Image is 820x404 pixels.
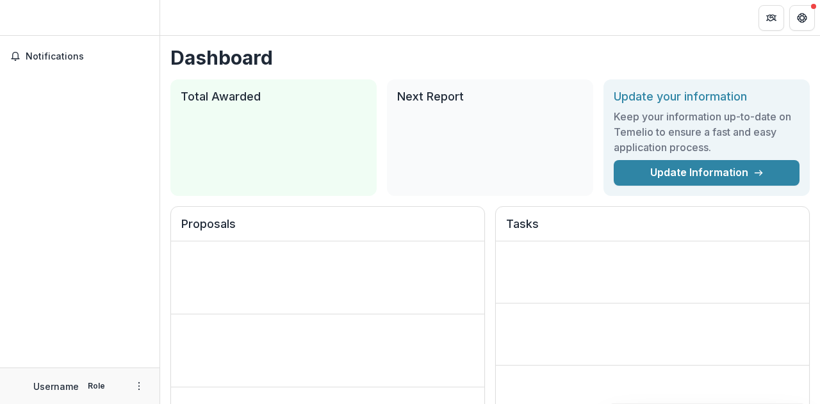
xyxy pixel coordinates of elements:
[26,51,149,62] span: Notifications
[614,90,799,104] h2: Update your information
[397,90,583,104] h2: Next Report
[181,217,474,241] h2: Proposals
[506,217,799,241] h2: Tasks
[170,46,810,69] h1: Dashboard
[789,5,815,31] button: Get Help
[181,90,366,104] h2: Total Awarded
[84,380,109,392] p: Role
[614,109,799,155] h3: Keep your information up-to-date on Temelio to ensure a fast and easy application process.
[5,46,154,67] button: Notifications
[758,5,784,31] button: Partners
[131,378,147,394] button: More
[614,160,799,186] a: Update Information
[33,380,79,393] p: Username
